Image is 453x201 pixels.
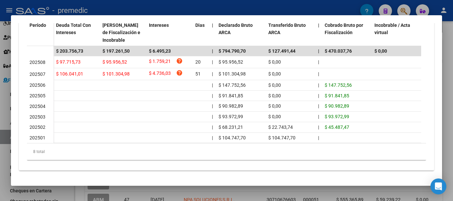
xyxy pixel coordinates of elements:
[176,58,183,64] i: help
[318,125,319,130] span: |
[322,18,372,47] datatable-header-cell: Cobrado Bruto por Fiscalización
[149,58,171,67] span: $ 1.759,21
[268,59,281,65] span: $ 0,00
[212,59,213,65] span: |
[149,70,171,78] span: $ 4.736,03
[325,125,349,130] span: $ 45.487,47
[268,93,281,98] span: $ 0,00
[53,18,100,47] datatable-header-cell: Deuda Total Con Intereses
[318,23,319,28] span: |
[102,71,130,76] span: $ 101.304,98
[374,48,387,54] span: $ 0,00
[209,18,216,47] datatable-header-cell: |
[56,48,83,54] span: $ 203.756,73
[30,60,45,65] span: 202508
[268,71,281,76] span: $ 0,00
[212,71,213,76] span: |
[100,18,146,47] datatable-header-cell: Deuda Bruta Neto de Fiscalización e Incobrable
[268,135,295,140] span: $ 104.747,70
[268,82,281,88] span: $ 0,00
[372,18,421,47] datatable-header-cell: Incobrable / Acta virtual
[195,59,201,65] span: 20
[195,23,205,28] span: Dias
[27,143,426,160] div: 8 total
[374,23,410,35] span: Incobrable / Acta virtual
[102,23,140,43] span: [PERSON_NAME] de Fiscalización e Incobrable
[268,125,293,130] span: $ 22.743,74
[30,114,45,120] span: 202503
[30,82,45,88] span: 202506
[219,103,243,109] span: $ 90.982,89
[102,59,127,65] span: $ 95.956,52
[325,48,352,54] span: $ 470.037,76
[219,135,246,140] span: $ 104.747,70
[325,103,349,109] span: $ 90.982,89
[318,48,319,54] span: |
[268,23,306,35] span: Transferido Bruto ARCA
[212,48,213,54] span: |
[325,82,352,88] span: $ 147.752,56
[219,114,243,119] span: $ 93.972,99
[212,82,213,88] span: |
[30,135,45,140] span: 202501
[268,114,281,119] span: $ 0,00
[318,59,319,65] span: |
[219,71,246,76] span: $ 101.304,98
[195,71,201,76] span: 51
[30,104,45,109] span: 202504
[325,114,349,119] span: $ 93.972,99
[30,72,45,77] span: 202507
[56,59,81,65] span: $ 97.715,73
[56,71,83,76] span: $ 106.041,01
[212,125,213,130] span: |
[212,103,213,109] span: |
[266,18,315,47] datatable-header-cell: Transferido Bruto ARCA
[318,71,319,76] span: |
[430,178,446,194] div: Open Intercom Messenger
[102,48,130,54] span: $ 197.261,50
[176,70,183,76] i: help
[212,135,213,140] span: |
[149,23,169,28] span: Intereses
[216,18,266,47] datatable-header-cell: Declarado Bruto ARCA
[56,23,91,35] span: Deuda Total Con Intereses
[325,93,349,98] span: $ 91.841,85
[325,23,363,35] span: Cobrado Bruto por Fiscalización
[318,114,319,119] span: |
[219,48,246,54] span: $ 794.790,70
[27,18,53,46] datatable-header-cell: Período
[318,82,319,88] span: |
[212,114,213,119] span: |
[318,135,319,140] span: |
[30,93,45,98] span: 202505
[146,18,193,47] datatable-header-cell: Intereses
[268,48,295,54] span: $ 127.491,44
[318,93,319,98] span: |
[219,82,246,88] span: $ 147.752,56
[315,18,322,47] datatable-header-cell: |
[318,103,319,109] span: |
[219,93,243,98] span: $ 91.841,85
[149,48,171,54] span: $ 6.495,23
[193,18,209,47] datatable-header-cell: Dias
[212,93,213,98] span: |
[268,103,281,109] span: $ 0,00
[219,23,253,35] span: Declarado Bruto ARCA
[212,23,213,28] span: |
[219,125,243,130] span: $ 68.231,21
[219,59,243,65] span: $ 95.956,52
[30,125,45,130] span: 202502
[30,23,46,28] span: Período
